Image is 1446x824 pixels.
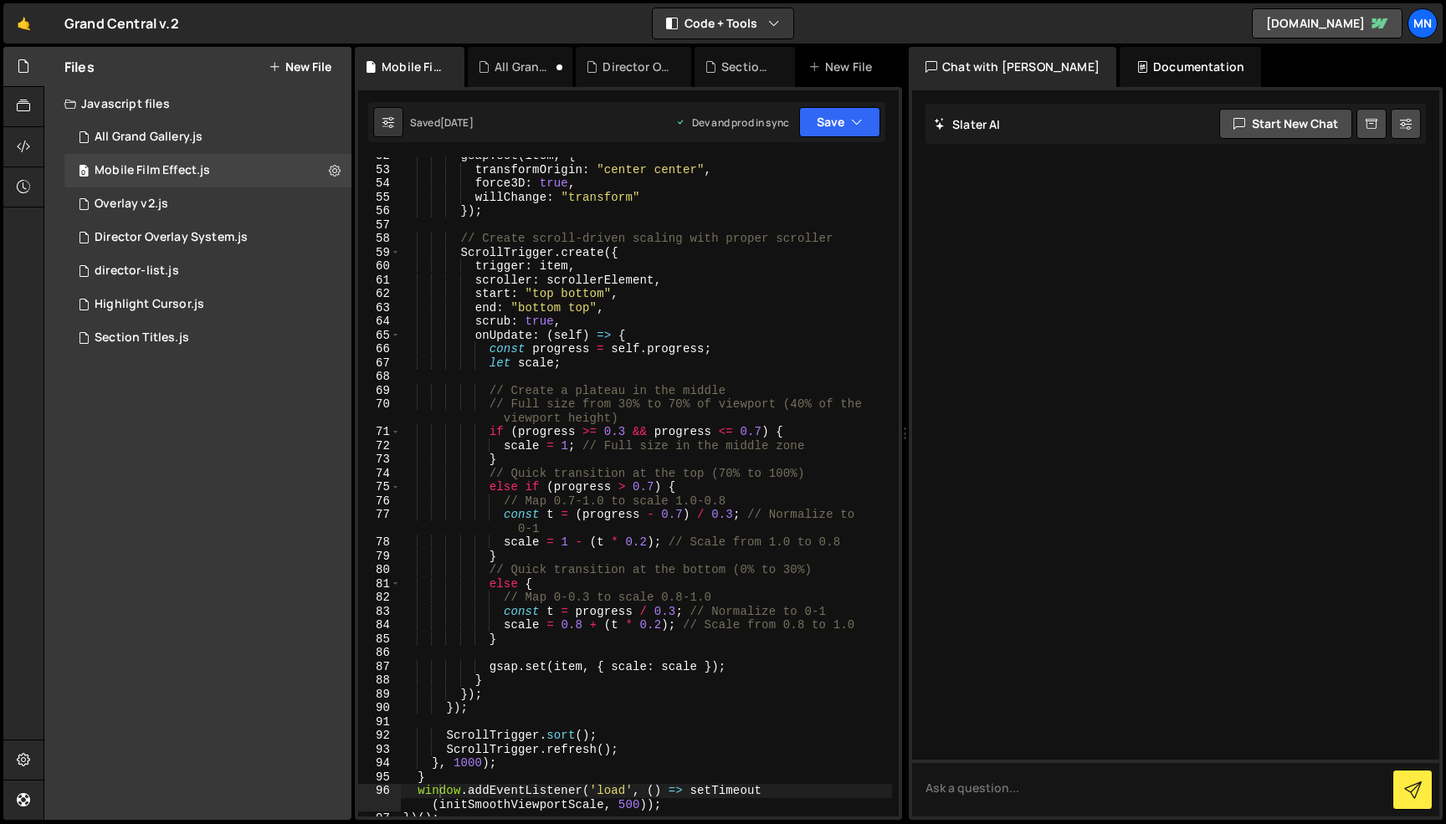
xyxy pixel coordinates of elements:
div: 88 [358,673,401,688]
div: Section Titles.js [721,59,775,75]
div: Director Overlay System.js [95,230,248,245]
div: 82 [358,591,401,605]
div: 91 [358,715,401,729]
div: Section Titles.js [95,330,189,345]
div: 70 [358,397,401,425]
div: 79 [358,550,401,564]
div: 53 [358,163,401,177]
div: All Grand Gallery.js [95,130,203,145]
button: Save [799,107,880,137]
div: 87 [358,660,401,674]
div: 63 [358,301,401,315]
div: Grand Central v.2 [64,13,179,33]
a: MN [1408,8,1438,38]
h2: Slater AI [934,116,1001,132]
div: 15298/40223.js [64,321,351,355]
div: 93 [358,743,401,757]
div: 60 [358,259,401,274]
div: 59 [358,246,401,260]
div: 90 [358,701,401,715]
div: Highlight Cursor.js [95,297,204,312]
div: 64 [358,315,401,329]
div: 15298/43117.js [64,288,351,321]
div: 77 [358,508,401,535]
div: 69 [358,384,401,398]
div: 89 [358,688,401,702]
div: 75 [358,480,401,494]
div: 78 [358,535,401,550]
div: All Grand Gallery.js [495,59,552,75]
div: 95 [358,770,401,785]
div: Documentation [1120,47,1261,87]
button: New File [269,60,331,74]
div: 15298/40379.js [64,254,351,288]
div: 15298/42891.js [64,221,351,254]
div: New File [808,59,879,75]
button: Code + Tools [653,8,793,38]
div: 92 [358,729,401,743]
div: 84 [358,618,401,632]
div: Mobile Film Effect.js [382,59,444,75]
div: 54 [358,177,401,191]
div: 66 [358,342,401,356]
div: 67 [358,356,401,371]
div: Mobile Film Effect.js [95,163,210,178]
div: Dev and prod in sync [675,115,789,130]
div: 76 [358,494,401,509]
div: 86 [358,646,401,660]
div: 74 [358,467,401,481]
div: 61 [358,274,401,288]
div: 15298/45944.js [64,187,351,221]
button: Start new chat [1219,109,1352,139]
div: 68 [358,370,401,384]
a: 🤙 [3,3,44,44]
div: 72 [358,439,401,453]
div: 81 [358,577,401,591]
div: Director Overlay System.js [602,59,671,75]
a: [DOMAIN_NAME] [1252,8,1402,38]
div: 58 [358,232,401,246]
div: 57 [358,218,401,233]
div: director-list.js [95,264,179,279]
div: 85 [358,632,401,647]
div: 94 [358,756,401,770]
div: 65 [358,329,401,343]
div: Javascript files [44,87,351,120]
span: 0 [79,166,89,179]
div: 71 [358,425,401,439]
div: 15298/47702.js [64,154,351,187]
div: [DATE] [440,115,474,130]
div: 62 [358,287,401,301]
div: Saved [410,115,474,130]
div: 80 [358,563,401,577]
div: Overlay v2.js [95,197,168,212]
div: Chat with [PERSON_NAME] [909,47,1116,87]
div: 55 [358,191,401,205]
div: 83 [358,605,401,619]
div: 15298/43578.js [64,120,351,154]
div: 73 [358,453,401,467]
h2: Files [64,58,95,76]
div: 96 [358,784,401,811]
div: 56 [358,204,401,218]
